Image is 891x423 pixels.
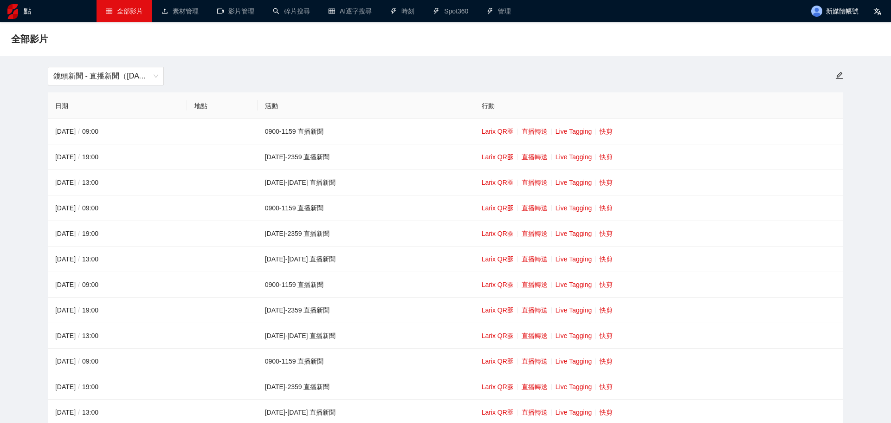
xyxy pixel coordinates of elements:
span: / [76,383,82,390]
a: 快剪 [600,128,613,135]
font: 活動 [265,102,278,110]
a: 直播轉送 [522,409,548,416]
span: / [76,332,82,339]
a: 直播轉送 [522,179,548,186]
span: qrcode [507,205,514,211]
td: [DATE] 19:00 [48,221,187,247]
a: Larix QR [482,409,514,416]
td: [DATE]-2359 直播新聞 [258,221,474,247]
span: qrcode [507,332,514,339]
a: 上傳素材管理 [161,7,199,15]
font: 鏡頭新聞 - 直播新聞（[DATE]-[DATE]） [53,72,183,80]
a: Live Tagging [555,128,592,135]
td: [DATE] 19:00 [48,144,187,170]
span: qrcode [507,179,514,186]
a: Live Tagging [555,153,592,161]
td: 0900-1159 直播新聞 [258,272,474,298]
span: / [76,358,82,365]
span: / [76,128,82,135]
img: 標識 [7,4,18,19]
a: 直播轉送 [522,153,548,161]
font: 點 [24,7,31,15]
a: 直播轉送 [522,281,548,288]
a: 快剪 [600,409,613,416]
a: 快剪 [600,230,613,237]
a: Larix QR [482,306,514,314]
span: / [76,179,82,186]
td: [DATE] 09:00 [48,195,187,221]
span: qrcode [507,128,514,135]
a: 霹靂管理 [487,7,511,15]
a: 直播轉送 [522,358,548,365]
td: [DATE] 09:00 [48,349,187,374]
td: [DATE]-2359 直播新聞 [258,374,474,400]
td: [DATE] 13:00 [48,170,187,195]
a: 直播轉送 [522,255,548,263]
span: / [76,153,82,161]
a: 快剪 [600,179,613,186]
a: 直播轉送 [522,128,548,135]
a: Larix QR [482,281,514,288]
td: [DATE]-2359 直播新聞 [258,298,474,323]
span: 全部影片 [11,32,48,46]
a: Live Tagging [555,204,592,212]
td: [DATE] 19:00 [48,374,187,400]
span: / [76,204,82,212]
a: 搜尋碎片搜尋 [273,7,310,15]
span: qrcode [507,281,514,288]
span: / [76,230,82,237]
a: Live Tagging [555,281,592,288]
a: Live Tagging [555,230,592,237]
a: Live Tagging [555,332,592,339]
td: [DATE]-[DATE] 直播新聞 [258,323,474,349]
td: [DATE]-2359 直播新聞 [258,144,474,170]
span: qrcode [507,256,514,262]
span: / [76,306,82,314]
td: [DATE] 13:00 [48,247,187,272]
a: Larix QR [482,358,514,365]
span: 編輯 [835,72,843,79]
font: 地點 [194,102,207,110]
span: 鏡頭新聞 - 直播新聞（2025-2027） [53,67,158,85]
a: Live Tagging [555,383,592,390]
a: 快剪 [600,358,613,365]
a: Larix QR [482,179,514,186]
a: 直播轉送 [522,332,548,339]
span: 桌子 [106,8,112,14]
td: 0900-1159 直播新聞 [258,119,474,144]
a: Live Tagging [555,306,592,314]
span: qrcode [507,358,514,364]
a: Larix QR [482,383,514,390]
span: qrcode [507,230,514,237]
a: 攝影機影片管理 [217,7,254,15]
a: Live Tagging [555,255,592,263]
td: [DATE]-[DATE] 直播新聞 [258,170,474,195]
td: [DATE] 09:00 [48,119,187,144]
td: [DATE]-[DATE] 直播新聞 [258,247,474,272]
a: Larix QR [482,230,514,237]
a: Larix QR [482,255,514,263]
a: 快剪 [600,204,613,212]
a: 直播轉送 [522,306,548,314]
a: Larix QR [482,128,514,135]
font: 日期 [55,102,68,110]
span: qrcode [507,384,514,390]
a: Live Tagging [555,179,592,186]
span: qrcode [507,154,514,160]
a: 桌子AI逐字搜尋 [329,7,372,15]
span: qrcode [507,307,514,313]
a: 快剪 [600,281,613,288]
a: 快剪 [600,153,613,161]
td: 0900-1159 直播新聞 [258,349,474,374]
span: / [76,255,82,263]
a: 直播轉送 [522,230,548,237]
td: [DATE] 13:00 [48,323,187,349]
a: 快剪 [600,332,613,339]
a: Larix QR [482,204,514,212]
span: qrcode [507,409,514,416]
img: 頭像 [811,6,822,17]
a: 霹靂時刻 [390,7,414,15]
a: Live Tagging [555,409,592,416]
td: [DATE] 09:00 [48,272,187,298]
a: 快剪 [600,255,613,263]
